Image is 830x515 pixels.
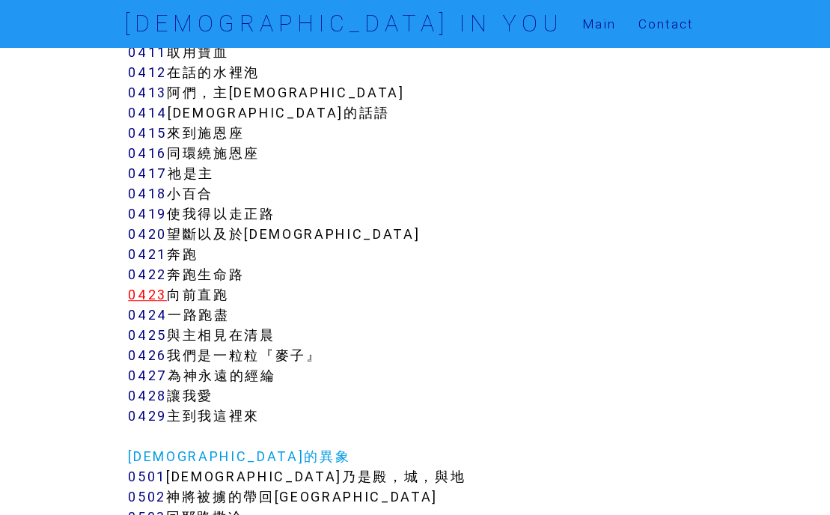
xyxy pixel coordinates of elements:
iframe: Chat [766,448,819,504]
a: 0423 [128,286,167,303]
a: 0412 [128,64,167,81]
a: 0429 [128,407,167,424]
a: 0411 [128,43,167,61]
a: 0415 [128,124,167,141]
a: 0501 [128,468,166,485]
a: 0416 [128,144,167,162]
a: 0420 [128,225,167,243]
a: 0426 [128,347,167,364]
a: 0427 [128,367,168,384]
a: 0424 [128,306,168,323]
a: 0419 [128,205,167,222]
a: 0413 [128,84,167,101]
a: 0421 [128,246,167,263]
a: 0418 [128,185,167,202]
a: 0422 [128,266,167,283]
a: 0502 [128,488,166,505]
a: 0414 [128,104,168,121]
a: [DEMOGRAPHIC_DATA]的異象 [128,448,350,465]
a: 0425 [128,326,167,344]
a: 0417 [128,165,168,182]
a: 0428 [128,387,167,404]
